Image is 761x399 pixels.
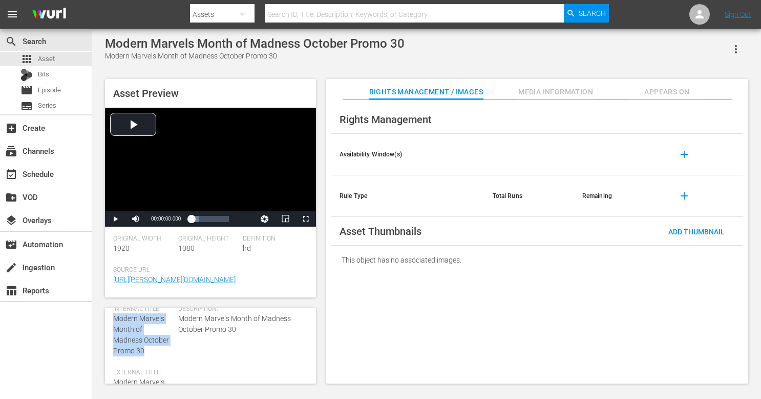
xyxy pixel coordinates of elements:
[243,244,251,252] span: hd
[5,262,17,274] span: Ingestion
[660,228,733,236] span: Add Thumbnail
[113,87,179,99] span: Asset Preview
[5,145,17,157] span: Channels
[113,314,169,355] span: Modern Marvels Month of Madness October Promo 30
[20,69,33,81] div: Bits
[105,36,405,51] div: Modern Marvels Month of Madness October Promo 30
[5,214,17,227] span: Overlays
[672,184,696,208] button: add
[25,3,74,27] img: ans4CAIJ8jUAAAAAAAAAAAAAAAAAAAAAAAAgQb4GAAAAAAAAAAAAAAAAAAAAAAAAJMjXAAAAAAAAAAAAAAAAAAAAAAAAgAT5G...
[484,175,574,217] th: Total Runs
[678,190,690,202] span: add
[105,51,405,62] div: Modern Marvels Month of Madness October Promo 30
[243,235,303,243] span: Definition
[20,100,33,112] span: Series
[113,369,173,377] span: External Title:
[369,86,483,98] span: Rights Management / Images
[38,101,56,111] span: Series
[5,35,17,48] span: Search
[38,54,55,64] span: Asset
[151,216,181,222] span: 00:00:00.000
[105,108,316,227] div: Video Player
[5,122,17,134] span: Create
[113,266,303,274] span: Source Url
[725,10,751,18] a: Sign Out
[5,191,17,204] span: VOD
[331,246,743,274] div: This object has no associated images.
[113,275,236,284] a: [URL][PERSON_NAME][DOMAIN_NAME]
[340,113,432,126] span: Rights Management
[6,8,18,21] span: menu
[178,313,303,335] span: Modern Marvels Month of Madness October Promo 30
[331,134,484,175] th: Availability Window(s)
[113,244,130,252] span: 1920
[5,168,17,181] span: Schedule
[579,4,606,23] span: Search
[105,211,125,227] button: Play
[38,85,61,95] span: Episode
[628,86,705,98] span: Appears On
[38,69,49,79] span: Bits
[295,211,316,227] button: Fullscreen
[113,305,173,313] span: Internal Title:
[255,211,275,227] button: Jump To Time
[113,235,173,243] span: Original Width
[20,84,33,96] span: Episode
[331,175,484,217] th: Rule Type
[340,225,421,237] span: Asset Thumbnails
[191,216,229,222] div: Progress Bar
[178,235,238,243] span: Original Height
[178,305,303,313] span: Description:
[678,148,690,161] span: add
[275,211,295,227] button: Picture-in-Picture
[20,53,33,65] span: Asset
[564,4,609,23] button: Search
[517,86,594,98] span: Media Information
[574,175,664,217] th: Remaining
[178,244,195,252] span: 1080
[5,238,17,251] span: Automation
[5,285,17,297] span: Reports
[660,222,733,241] button: Add Thumbnail
[125,211,146,227] button: Mute
[672,142,696,167] button: add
